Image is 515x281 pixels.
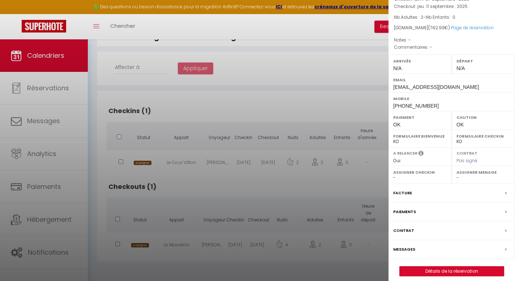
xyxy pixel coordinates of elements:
span: 742.99 [430,25,445,31]
label: Email [393,76,510,83]
label: Formulaire Bienvenue [393,133,447,140]
label: Contrat [393,227,414,234]
span: OK [456,122,464,127]
label: Mobile [393,95,510,102]
label: Assigner Menage [456,169,510,176]
span: Nb Adultes : 2 [394,14,423,20]
label: Départ [456,57,510,65]
span: ( €) [428,25,450,31]
label: Formulaire Checkin [456,133,510,140]
i: Sélectionner OUI si vous souhaiter envoyer les séquences de messages post-checkout [419,150,424,158]
span: N/A [393,65,402,71]
button: Ouvrir le widget de chat LiveChat [6,3,27,25]
span: N/A [456,65,465,71]
span: jeu. 11 septembre . 2025 [417,3,468,9]
label: Contrat [456,150,477,155]
iframe: Chat [484,248,510,276]
label: Assigner Checkin [393,169,447,176]
p: Checkout : [394,3,510,10]
button: Détails de la réservation [399,266,504,276]
div: [DOMAIN_NAME] [394,25,510,31]
label: Paiements [393,208,416,216]
label: Messages [393,246,415,253]
span: Nb Enfants : 0 [426,14,455,20]
span: - [430,44,432,50]
span: [EMAIL_ADDRESS][DOMAIN_NAME] [393,84,479,90]
a: Page de réservation [451,25,494,31]
span: Pas signé [456,157,477,164]
p: - [394,14,510,21]
p: Notes : [394,36,510,44]
label: Caution [456,114,510,121]
label: Arrivée [393,57,447,65]
p: Commentaires : [394,44,510,51]
a: Détails de la réservation [400,267,504,276]
span: - [408,37,411,43]
label: A relancer [393,150,417,156]
label: Facture [393,189,412,197]
label: Paiement [393,114,447,121]
span: [PHONE_NUMBER] [393,103,439,109]
span: OK [393,122,400,127]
